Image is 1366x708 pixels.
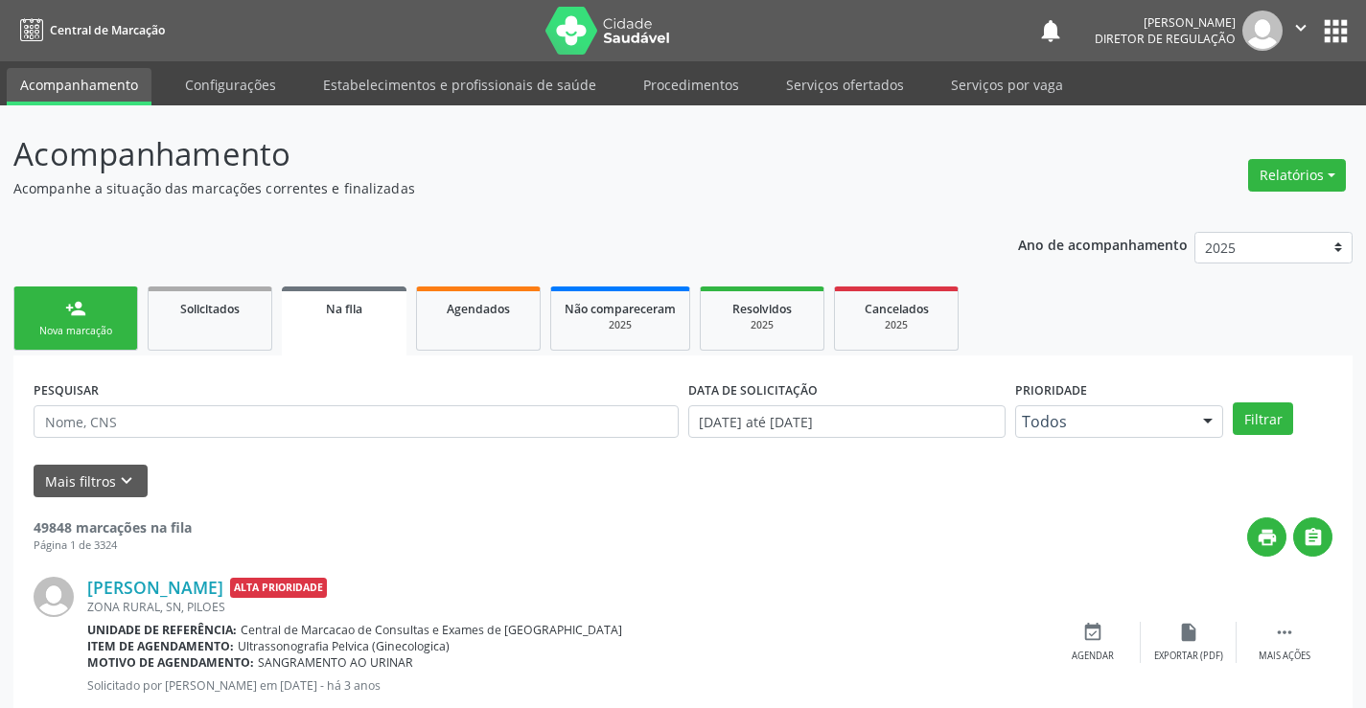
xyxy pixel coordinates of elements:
i:  [1274,622,1295,643]
button: apps [1319,14,1353,48]
i: event_available [1082,622,1103,643]
label: DATA DE SOLICITAÇÃO [688,376,818,405]
button: notifications [1037,17,1064,44]
span: Diretor de regulação [1095,31,1236,47]
label: Prioridade [1015,376,1087,405]
span: Central de Marcação [50,22,165,38]
button:  [1283,11,1319,51]
button:  [1293,517,1332,557]
div: 2025 [848,318,944,332]
span: Na fila [326,301,362,317]
img: img [1242,11,1283,51]
a: Estabelecimentos e profissionais de saúde [310,68,610,102]
b: Unidade de referência: [87,622,237,638]
button: print [1247,517,1286,557]
strong: 49848 marcações na fila [34,518,192,537]
i: print [1257,527,1278,548]
a: Central de Marcação [13,14,165,46]
span: Central de Marcacao de Consultas e Exames de [GEOGRAPHIC_DATA] [241,622,622,638]
a: Acompanhamento [7,68,151,105]
div: Agendar [1072,650,1114,663]
div: Página 1 de 3324 [34,537,192,554]
a: Serviços ofertados [773,68,917,102]
i: insert_drive_file [1178,622,1199,643]
span: Cancelados [865,301,929,317]
div: Exportar (PDF) [1154,650,1223,663]
div: Mais ações [1259,650,1310,663]
div: Nova marcação [28,324,124,338]
a: Serviços por vaga [938,68,1077,102]
span: Não compareceram [565,301,676,317]
p: Acompanhe a situação das marcações correntes e finalizadas [13,178,951,198]
span: Alta Prioridade [230,578,327,598]
a: [PERSON_NAME] [87,577,223,598]
p: Ano de acompanhamento [1018,232,1188,256]
p: Acompanhamento [13,130,951,178]
a: Procedimentos [630,68,752,102]
input: Selecione um intervalo [688,405,1006,438]
span: SANGRAMENTO AO URINAR [258,654,413,671]
b: Item de agendamento: [87,638,234,654]
span: Todos [1022,412,1185,431]
a: Configurações [172,68,289,102]
p: Solicitado por [PERSON_NAME] em [DATE] - há 3 anos [87,677,1045,694]
div: person_add [65,298,86,319]
button: Relatórios [1248,159,1346,192]
div: ZONA RURAL, SN, PILOES [87,599,1045,615]
div: 2025 [565,318,676,332]
span: Solicitados [180,301,240,317]
button: Filtrar [1233,402,1293,435]
span: Ultrassonografia Pelvica (Ginecologica) [238,638,450,654]
div: [PERSON_NAME] [1095,14,1236,31]
button: Mais filtroskeyboard_arrow_down [34,465,148,498]
input: Nome, CNS [34,405,679,438]
span: Agendados [447,301,510,317]
b: Motivo de agendamento: [87,654,254,671]
i:  [1303,527,1324,548]
span: Resolvidos [732,301,792,317]
img: img [34,577,74,617]
i: keyboard_arrow_down [116,470,137,491]
label: PESQUISAR [34,376,99,405]
div: 2025 [714,318,810,332]
i:  [1290,17,1311,38]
